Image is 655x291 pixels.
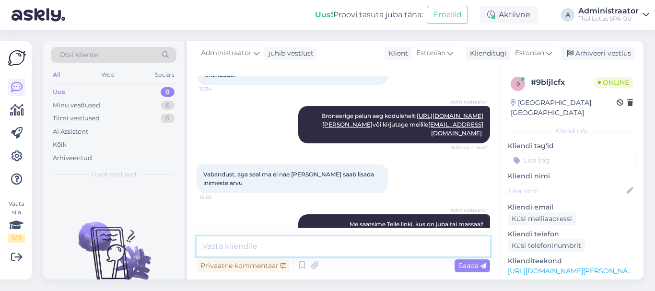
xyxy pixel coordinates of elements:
[321,112,483,137] span: Broneerige palun aeg kodulehelt: või kirjutage meilile
[508,212,576,225] div: Küsi meiliaadressi
[578,15,639,23] div: Thai Lotus SPA OÜ
[511,98,617,118] div: [GEOGRAPHIC_DATA], [GEOGRAPHIC_DATA]
[161,101,175,110] div: 6
[508,202,636,212] p: Kliendi email
[197,259,290,272] div: Privaatne kommentaar
[508,171,636,181] p: Kliendi nimi
[508,153,636,167] input: Lisa tag
[480,6,538,23] div: Aktiivne
[92,170,136,179] span: Uued vestlused
[508,279,636,288] p: Vaata edasi ...
[161,87,175,97] div: 0
[53,140,67,150] div: Kõik
[428,121,483,137] a: [EMAIL_ADDRESS][DOMAIN_NAME]
[427,6,468,24] button: Emailid
[315,10,333,19] b: Uus!
[466,48,507,58] div: Klienditugi
[508,256,636,266] p: Klienditeekond
[315,9,423,21] div: Proovi tasuta juba täna:
[416,48,445,58] span: Estonian
[199,194,235,201] span: 16:38
[594,77,633,88] span: Online
[508,239,585,252] div: Küsi telefoninumbrit
[578,7,639,15] div: Administraator
[350,221,485,236] span: Me saatsime Teile linki, kus on juba tai massaaž [PERSON_NAME]
[450,98,487,105] span: Administraator
[203,171,375,186] span: Vabandust, aga seal ma ei näe [PERSON_NAME] saab lisada inimeste arvu
[8,49,26,67] img: Askly Logo
[508,127,636,135] div: Kliendi info
[53,153,92,163] div: Arhiveeritud
[161,114,175,123] div: 0
[201,48,252,58] span: Administraator
[508,141,636,151] p: Kliendi tag'id
[43,205,184,291] img: No chats
[561,47,635,60] div: Arhiveeri vestlus
[8,199,25,243] div: Vaata siia
[450,207,487,214] span: Administraator
[516,80,520,87] span: 9
[508,186,625,196] input: Lisa nimi
[153,69,176,81] div: Socials
[508,267,640,275] a: [URL][DOMAIN_NAME][PERSON_NAME]
[385,48,408,58] div: Klient
[99,69,116,81] div: Web
[531,77,594,88] div: # 9bljlcfx
[450,144,487,151] span: Nähtud ✓ 16:37
[578,7,649,23] a: AdministraatorThai Lotus SPA OÜ
[59,50,98,60] span: Otsi kliente
[561,8,574,22] div: A
[51,69,62,81] div: All
[199,85,235,93] span: 16:34
[508,229,636,239] p: Kliendi telefon
[458,261,486,270] span: Saada
[515,48,544,58] span: Estonian
[53,114,100,123] div: Tiimi vestlused
[53,127,88,137] div: AI Assistent
[8,234,25,243] div: 2 / 3
[265,48,314,58] div: juhib vestlust
[53,101,100,110] div: Minu vestlused
[53,87,65,97] div: Uus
